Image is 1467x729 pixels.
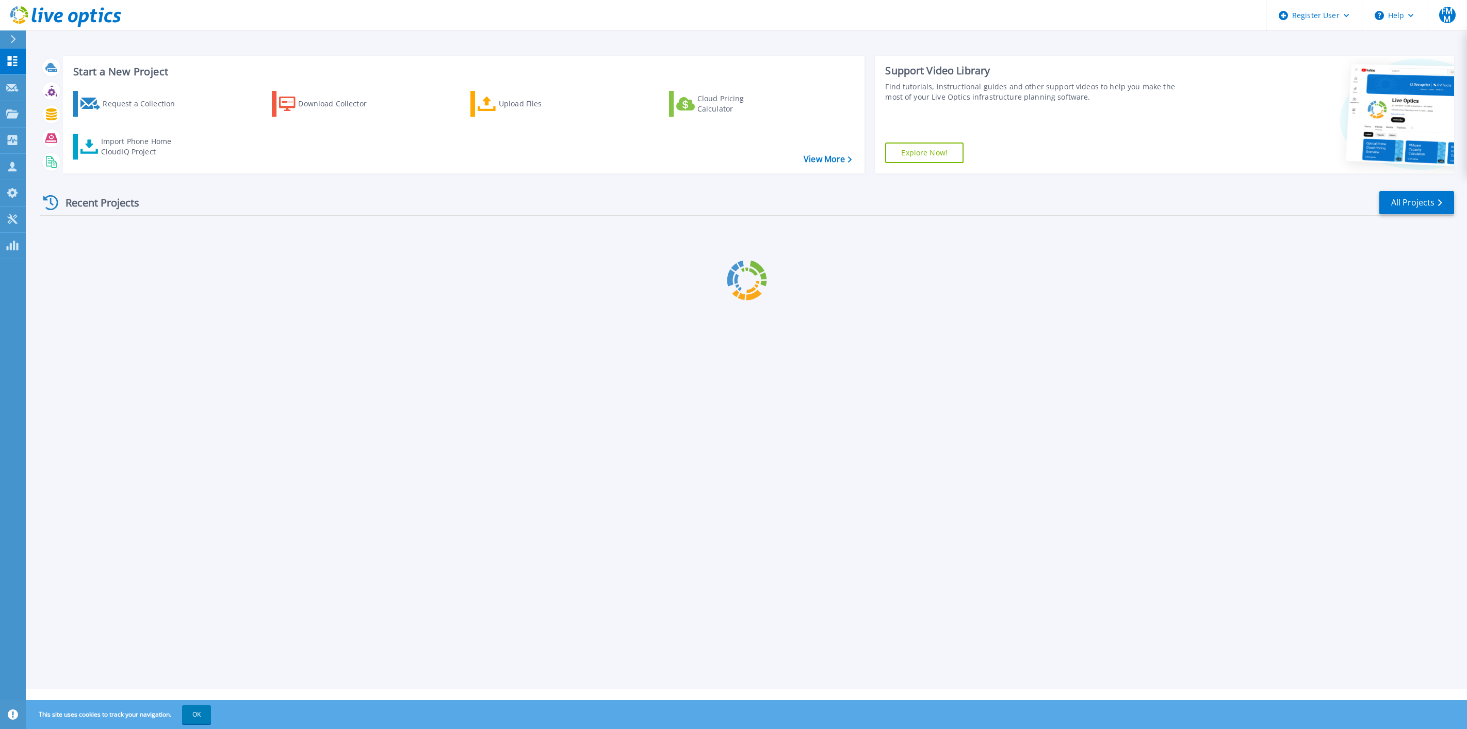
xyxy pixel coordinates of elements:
[182,705,211,724] button: OK
[885,142,964,163] a: Explore Now!
[1379,191,1454,214] a: All Projects
[499,93,581,114] div: Upload Files
[28,705,211,724] span: This site uses cookies to track your navigation.
[470,91,585,117] a: Upload Files
[103,93,185,114] div: Request a Collection
[272,91,387,117] a: Download Collector
[1439,7,1456,23] span: FMM
[101,136,182,157] div: Import Phone Home CloudIQ Project
[885,82,1186,102] div: Find tutorials, instructional guides and other support videos to help you make the most of your L...
[298,93,381,114] div: Download Collector
[40,190,153,215] div: Recent Projects
[697,93,780,114] div: Cloud Pricing Calculator
[73,66,852,77] h3: Start a New Project
[885,64,1186,77] div: Support Video Library
[669,91,784,117] a: Cloud Pricing Calculator
[804,154,852,164] a: View More
[73,91,188,117] a: Request a Collection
